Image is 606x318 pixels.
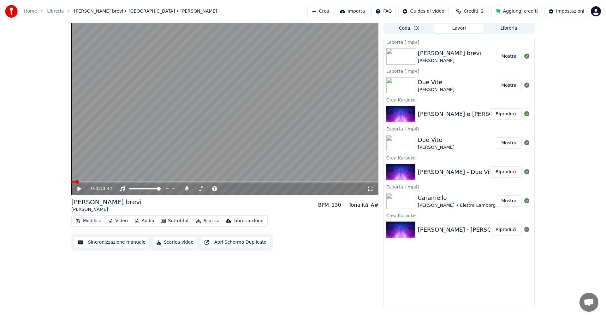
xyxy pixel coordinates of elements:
div: 130 [331,201,341,209]
button: Coda [384,24,434,33]
button: Modifica [73,217,104,225]
button: Crea [307,6,333,17]
div: Tonalità [349,201,368,209]
button: Scarica video [152,237,198,248]
div: [PERSON_NAME] [418,58,481,64]
div: [PERSON_NAME] [418,144,454,151]
button: Mostra [496,51,522,62]
button: Mostra [496,137,522,149]
button: Riproduci [490,108,522,120]
div: Caramello [418,194,546,202]
button: Importa [336,6,369,17]
button: Video [105,217,130,225]
div: [PERSON_NAME] [418,87,454,93]
div: Aprire la chat [579,293,598,312]
div: Crea Karaoke [384,96,534,103]
div: Esporta [.mp4] [384,67,534,75]
button: Mostra [496,80,522,91]
button: Crediti2 [451,6,489,17]
div: Crea Karaoke [384,154,534,161]
span: 0:02 [91,186,101,192]
button: Guides di video [398,6,448,17]
div: Due Vite [418,136,454,144]
span: ( 3 ) [413,25,420,32]
button: Riproduci [490,224,522,235]
span: [PERSON_NAME] brevi • [GEOGRAPHIC_DATA] • [PERSON_NAME] [74,8,217,14]
span: 3:47 [103,186,112,192]
div: / [91,186,106,192]
button: Impostazioni [544,6,588,17]
span: 2 [481,8,484,14]
a: Home [24,8,37,14]
button: Riproduci [490,166,522,178]
div: Due Vite [418,78,454,87]
button: Sottotitoli [158,217,192,225]
div: Esporta [.mp4] [384,183,534,190]
div: Esporta [.mp4] [384,125,534,132]
span: Crediti [464,8,478,14]
div: Libreria cloud [234,218,264,224]
a: Libreria [47,8,64,14]
nav: breadcrumb [24,8,217,14]
img: youka [5,5,18,18]
button: FAQ [371,6,396,17]
button: Lavori [434,24,484,33]
div: A# [371,201,378,209]
div: [PERSON_NAME] - Due Vite [418,168,495,176]
div: [PERSON_NAME] e [PERSON_NAME] - [PERSON_NAME] brevi [418,110,588,119]
div: BPM [318,201,329,209]
button: Apri Schermo Duplicato [200,237,270,248]
div: [PERSON_NAME] [71,206,142,213]
div: [PERSON_NAME] • Elettra Lamborghini • [PERSON_NAME] [418,202,546,209]
div: Crea Karaoke [384,211,534,219]
button: Mostra [496,195,522,207]
button: Aggiungi crediti [491,6,542,17]
div: Impostazioni [556,8,584,14]
div: [PERSON_NAME] brevi [71,198,142,206]
button: Sincronizzazione manuale [74,237,150,248]
div: Esporta [.mp4] [384,38,534,46]
div: [PERSON_NAME] brevi [418,49,481,58]
button: Audio [132,217,157,225]
button: Libreria [484,24,534,33]
button: Scarica [193,217,222,225]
